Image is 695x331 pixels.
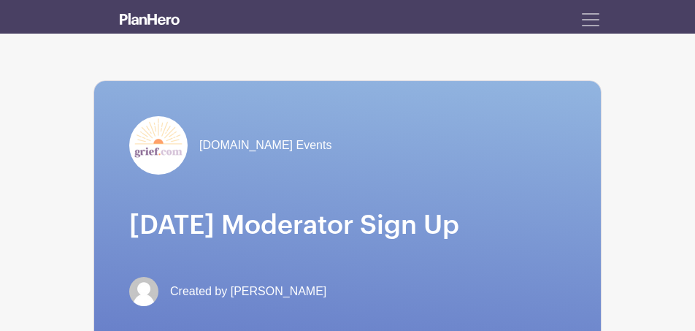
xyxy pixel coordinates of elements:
[129,116,188,175] img: grief-logo-planhero.png
[571,6,610,34] button: Toggle navigation
[129,277,158,306] img: default-ce2991bfa6775e67f084385cd625a349d9dcbb7a52a09fb2fda1e96e2d18dcdb.png
[120,13,180,25] img: logo_white-6c42ec7e38ccf1d336a20a19083b03d10ae64f83f12c07503d8b9e83406b4c7d.svg
[129,210,566,242] h1: [DATE] Moderator Sign Up
[170,283,326,300] span: Created by [PERSON_NAME]
[199,137,331,154] span: [DOMAIN_NAME] Events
